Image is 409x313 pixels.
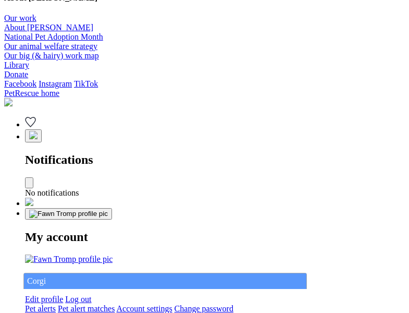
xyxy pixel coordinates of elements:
[4,42,97,51] a: Our animal welfare strategy
[4,70,28,79] a: Donate
[4,79,36,88] a: Facebook
[4,89,405,98] div: PetRescue home
[29,131,38,139] img: notifications-46538b983faf8c2785f20acdc204bb7945ddae34d4c08c2a6579f10ce5e182be.svg
[4,14,36,22] a: Our work
[25,198,33,206] img: chat-41dd97257d64d25036548639549fe6c8038ab92f7586957e7f3b1b290dea8141.svg
[4,51,99,60] a: Our big (& hairy) work map
[175,304,233,313] a: Change password
[4,98,13,106] img: logo-e224e6f780fb5917bec1dbf3a21bbac754714ae5b6737aabdf751b685950b380.svg
[25,255,113,263] a: Your profile
[117,304,172,313] a: Account settings
[25,304,56,313] a: Pet alerts
[4,61,29,69] a: Library
[74,79,98,88] a: TikTok
[25,153,405,167] h2: Notifications
[25,129,42,142] button: Notifications
[24,273,306,289] li: Corgi
[25,120,36,129] a: Favourites
[25,199,33,208] a: Conversations
[58,304,115,313] a: Pet alert matches
[4,32,103,41] a: National Pet Adoption Month
[25,177,33,188] button: Close dropdown
[4,23,93,32] a: About [PERSON_NAME]
[25,208,112,220] button: My account
[65,295,91,304] a: Log out
[25,188,405,198] div: No notifications
[25,255,113,264] img: Fawn Tromp profile pic
[29,210,108,218] img: Fawn Tromp profile pic
[25,295,63,304] a: Edit profile
[4,89,405,109] a: PetRescue
[39,79,72,88] a: Instagram
[25,230,405,244] h2: My account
